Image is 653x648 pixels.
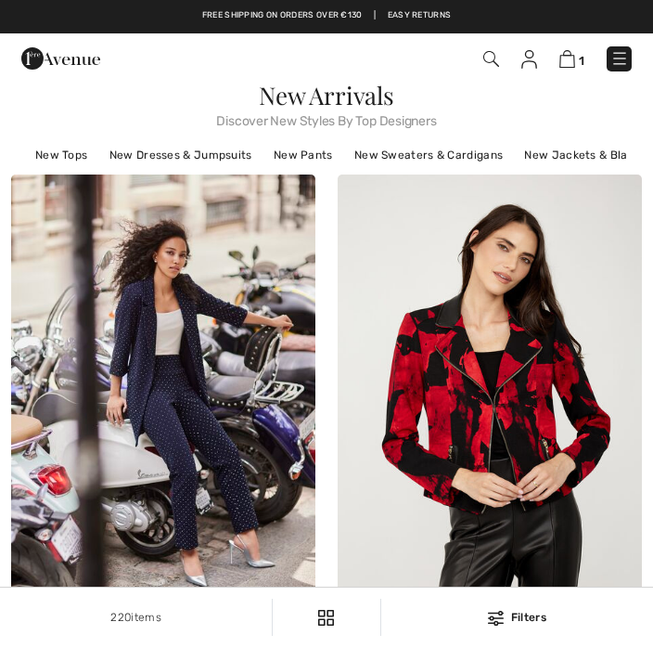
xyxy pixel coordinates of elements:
span: 1 [579,54,584,68]
a: New Dresses & Jumpsuits [100,143,262,167]
span: | [374,9,376,22]
span: New Arrivals [259,79,393,111]
a: New Pants [264,143,342,167]
a: 1ère Avenue [21,50,100,66]
a: 1 [559,49,584,69]
span: 220 [110,611,131,624]
img: Menu [610,49,629,68]
img: Shopping Bag [559,50,575,68]
a: Easy Returns [388,9,452,22]
div: Filters [392,609,642,626]
a: New Sweaters & Cardigans [345,143,512,167]
img: Polka Dot Blazer Jacket Style 254229. Navy [11,175,315,631]
img: Search [483,51,499,67]
a: New Tops [26,143,96,167]
a: Free shipping on orders over €130 [202,9,363,22]
img: My Info [521,50,537,69]
img: Moto Jacket Style 254278. Red/black [338,175,642,631]
img: Filters [318,610,334,626]
img: 1ère Avenue [21,40,100,77]
span: Discover New Styles By Top Designers [11,108,642,128]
